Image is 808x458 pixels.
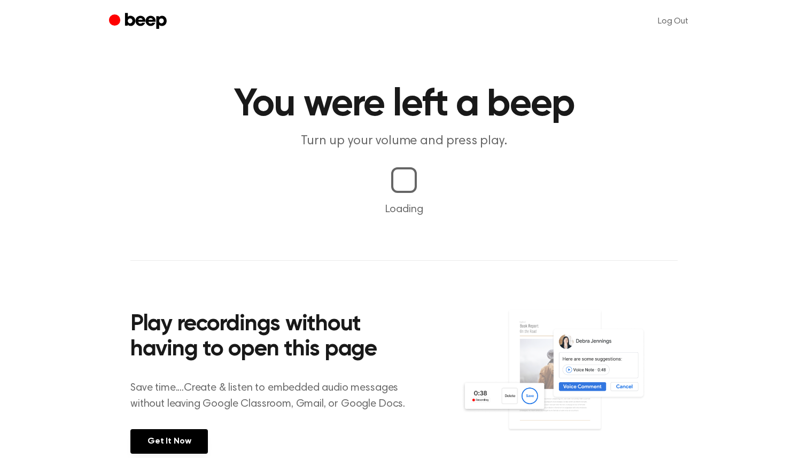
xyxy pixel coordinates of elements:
[130,86,678,124] h1: You were left a beep
[461,309,678,453] img: Voice Comments on Docs and Recording Widget
[109,11,169,32] a: Beep
[647,9,699,34] a: Log Out
[130,429,208,454] a: Get It Now
[130,380,418,412] p: Save time....Create & listen to embedded audio messages without leaving Google Classroom, Gmail, ...
[13,201,795,218] p: Loading
[199,133,609,150] p: Turn up your volume and press play.
[130,312,418,363] h2: Play recordings without having to open this page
